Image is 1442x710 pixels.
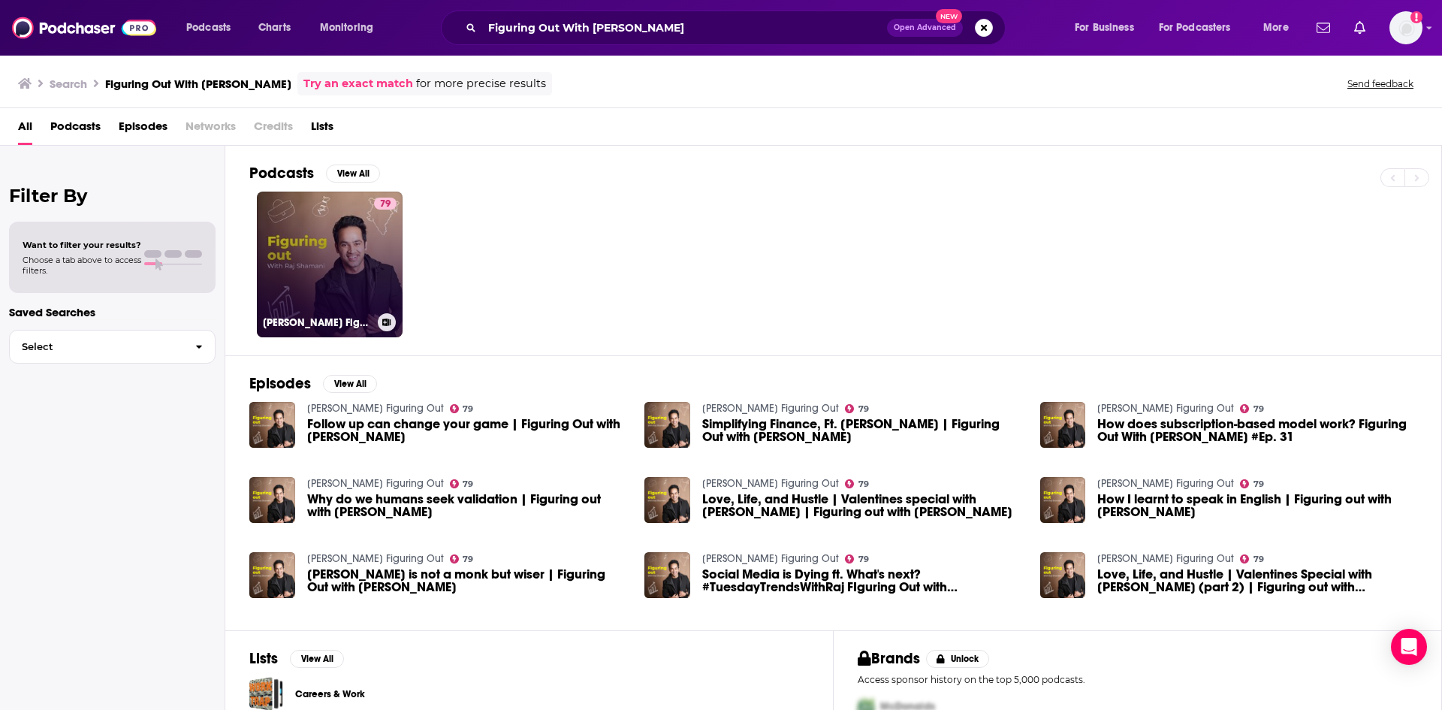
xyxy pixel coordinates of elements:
img: Simplifying Finance, Ft. Shashank Udupa | Figuring Out with Raj Shamani [644,402,690,448]
span: Credits [254,114,293,145]
a: All [18,114,32,145]
span: [PERSON_NAME] is not a monk but wiser | Figuring Out with [PERSON_NAME] [307,568,627,594]
a: ListsView All [249,649,344,668]
button: View All [290,650,344,668]
button: open menu [176,16,250,40]
button: Select [9,330,216,364]
img: Robin Sharma is not a monk but wiser | Figuring Out with Raj Shamani [249,552,295,598]
span: Podcasts [186,17,231,38]
a: PodcastsView All [249,164,380,183]
span: 79 [858,556,869,563]
a: Raj Shamani's Figuring Out [1097,402,1234,415]
a: 79[PERSON_NAME] Figuring Out [257,192,403,337]
a: 79 [450,404,474,413]
a: Follow up can change your game | Figuring Out with Raj Shamani [307,418,627,443]
a: Try an exact match [303,75,413,92]
a: Raj Shamani's Figuring Out [702,552,839,565]
span: For Business [1075,17,1134,38]
h2: Episodes [249,374,311,393]
a: 79 [1240,404,1264,413]
a: Raj Shamani's Figuring Out [307,552,444,565]
a: Social Media is Dying ft. What's next? #TuesdayTrendsWithRaj FIguring Out with Raj Shamani [702,568,1022,594]
span: 79 [1253,481,1264,488]
h3: [PERSON_NAME] Figuring Out [263,316,372,329]
a: 79 [450,554,474,563]
a: Simplifying Finance, Ft. Shashank Udupa | Figuring Out with Raj Shamani [702,418,1022,443]
a: 79 [374,198,397,210]
img: Love, Life, and Hustle | Valentines special with Paritosh Anand | Figuring out with Raj Shamani [644,477,690,523]
a: 79 [1240,479,1264,488]
span: Why do we humans seek validation | Figuring out with [PERSON_NAME] [307,493,627,518]
p: Saved Searches [9,305,216,319]
h2: Brands [858,649,920,668]
input: Search podcasts, credits, & more... [482,16,887,40]
a: Raj Shamani's Figuring Out [1097,552,1234,565]
span: Simplifying Finance, Ft. [PERSON_NAME] | Figuring Out with [PERSON_NAME] [702,418,1022,443]
span: 79 [1253,406,1264,412]
span: 79 [463,406,473,412]
a: Charts [249,16,300,40]
span: Follow up can change your game | Figuring Out with [PERSON_NAME] [307,418,627,443]
h2: Podcasts [249,164,314,183]
a: Podcasts [50,114,101,145]
a: How does subscription-based model work? Figuring Out With Raj Shamani #Ep. 31 [1097,418,1417,443]
a: Raj Shamani's Figuring Out [307,402,444,415]
a: 79 [845,554,869,563]
img: Love, Life, and Hustle | Valentines Special with Paritosh Anand (part 2) | Figuring out with Raj ... [1040,552,1086,598]
span: Select [10,342,183,352]
button: Show profile menu [1389,11,1422,44]
a: Episodes [119,114,167,145]
img: Podchaser - Follow, Share and Rate Podcasts [12,14,156,42]
span: 79 [858,481,869,488]
span: Choose a tab above to access filters. [23,255,141,276]
a: Raj Shamani's Figuring Out [1097,477,1234,490]
span: 79 [858,406,869,412]
button: Send feedback [1343,77,1418,90]
a: Lists [311,114,333,145]
img: Why do we humans seek validation | Figuring out with Raj Shamani [249,477,295,523]
span: More [1263,17,1289,38]
img: How I learnt to speak in English | Figuring out with Raj Shamani [1040,477,1086,523]
button: Open AdvancedNew [887,19,963,37]
a: How I learnt to speak in English | Figuring out with Raj Shamani [1097,493,1417,518]
span: Monitoring [320,17,373,38]
span: for more precise results [416,75,546,92]
button: open menu [1064,16,1153,40]
span: Open Advanced [894,24,956,32]
button: View All [326,165,380,183]
a: Raj Shamani's Figuring Out [307,477,444,490]
img: User Profile [1389,11,1422,44]
a: Show notifications dropdown [1348,15,1371,41]
span: 79 [1253,556,1264,563]
h2: Filter By [9,185,216,207]
span: 79 [463,481,473,488]
div: Search podcasts, credits, & more... [455,11,1020,45]
button: Unlock [926,650,990,668]
a: Careers & Work [295,686,365,702]
a: Love, Life, and Hustle | Valentines Special with Paritosh Anand (part 2) | Figuring out with Raj ... [1097,568,1417,594]
a: Raj Shamani's Figuring Out [702,402,839,415]
img: How does subscription-based model work? Figuring Out With Raj Shamani #Ep. 31 [1040,402,1086,448]
button: open menu [1253,16,1308,40]
span: New [936,9,963,23]
span: For Podcasters [1159,17,1231,38]
span: Social Media is Dying ft. What's next? #TuesdayTrendsWithRaj FIguring Out with [PERSON_NAME] [702,568,1022,594]
span: How I learnt to speak in English | Figuring out with [PERSON_NAME] [1097,493,1417,518]
img: Social Media is Dying ft. What's next? #TuesdayTrendsWithRaj FIguring Out with Raj Shamani [644,552,690,598]
span: Love, Life, and Hustle | Valentines Special with [PERSON_NAME] (part 2) | Figuring out with [PERS... [1097,568,1417,594]
a: 79 [1240,554,1264,563]
span: Want to filter your results? [23,240,141,250]
p: Access sponsor history on the top 5,000 podcasts. [858,674,1417,685]
span: How does subscription-based model work? Figuring Out With [PERSON_NAME] #Ep. 31 [1097,418,1417,443]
